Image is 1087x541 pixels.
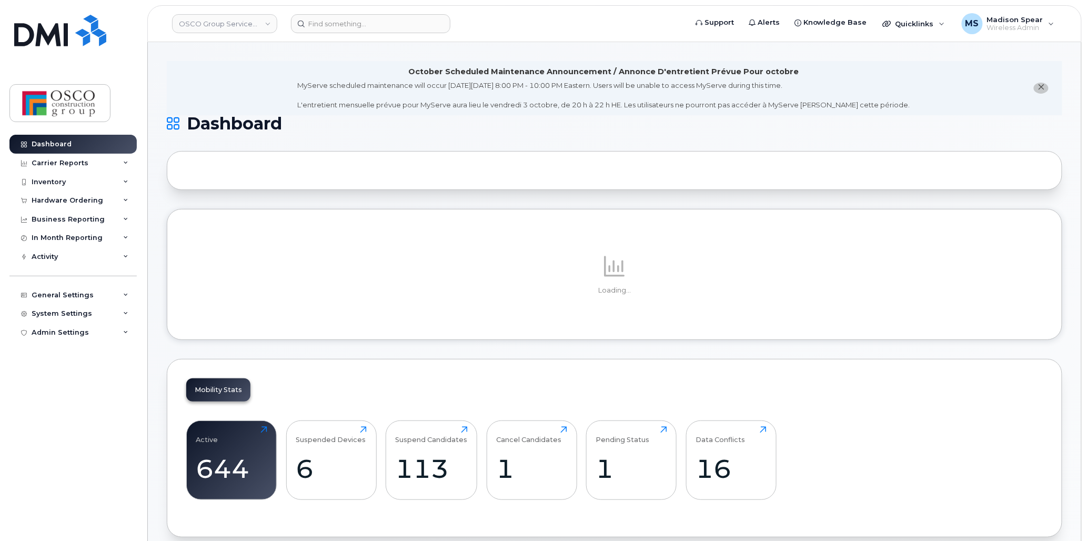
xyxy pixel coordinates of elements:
button: close notification [1034,83,1049,94]
div: Suspend Candidates [396,426,468,444]
div: 113 [396,453,468,484]
div: Active [196,426,218,444]
a: Data Conflicts16 [696,426,767,494]
a: Pending Status1 [596,426,667,494]
div: 16 [696,453,767,484]
div: Pending Status [596,426,650,444]
span: Dashboard [187,116,282,132]
div: 1 [596,453,667,484]
div: Suspended Devices [296,426,366,444]
a: Suspended Devices6 [296,426,367,494]
div: 1 [496,453,567,484]
div: Data Conflicts [696,426,745,444]
p: Loading... [186,286,1043,295]
div: 6 [296,453,367,484]
div: October Scheduled Maintenance Announcement / Annonce D'entretient Prévue Pour octobre [409,66,799,77]
a: Suspend Candidates113 [396,426,468,494]
a: Cancel Candidates1 [496,426,567,494]
div: Cancel Candidates [496,426,561,444]
div: MyServe scheduled maintenance will occur [DATE][DATE] 8:00 PM - 10:00 PM Eastern. Users will be u... [297,81,910,110]
div: 644 [196,453,267,484]
a: Active644 [196,426,267,494]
